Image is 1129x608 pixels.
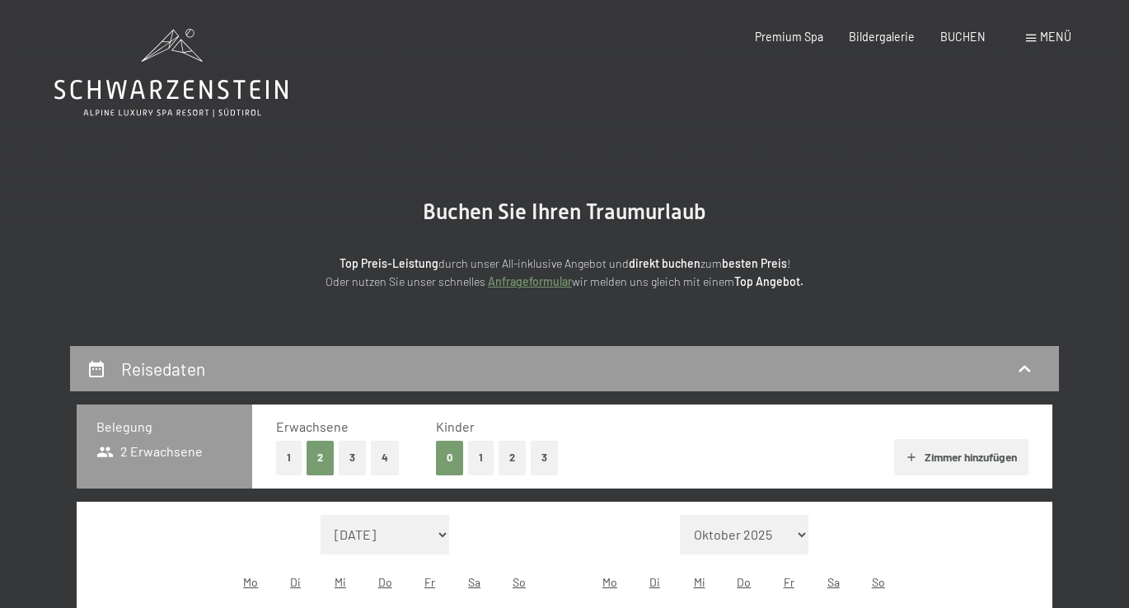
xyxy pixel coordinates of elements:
span: Kinder [436,419,475,434]
strong: besten Preis [722,256,787,270]
button: 2 [307,441,334,475]
abbr: Freitag [784,575,794,589]
abbr: Freitag [424,575,435,589]
abbr: Donnerstag [378,575,392,589]
abbr: Donnerstag [737,575,751,589]
h2: Reisedaten [121,358,205,379]
abbr: Sonntag [513,575,526,589]
abbr: Samstag [827,575,840,589]
abbr: Montag [243,575,258,589]
a: Anfrageformular [488,274,572,288]
span: Erwachsene [276,419,349,434]
span: Buchen Sie Ihren Traumurlaub [423,199,706,224]
button: 3 [531,441,558,475]
abbr: Dienstag [290,575,301,589]
h3: Belegung [96,418,232,436]
button: 0 [436,441,463,475]
a: Bildergalerie [849,30,915,44]
button: 4 [371,441,399,475]
abbr: Samstag [468,575,480,589]
button: 3 [339,441,366,475]
button: 2 [499,441,526,475]
button: 1 [276,441,302,475]
abbr: Mittwoch [335,575,346,589]
span: 2 Erwachsene [96,442,203,461]
a: BUCHEN [940,30,986,44]
abbr: Montag [602,575,617,589]
abbr: Mittwoch [694,575,705,589]
button: Zimmer hinzufügen [894,439,1028,475]
p: durch unser All-inklusive Angebot und zum ! Oder nutzen Sie unser schnelles wir melden uns gleich... [202,255,927,292]
abbr: Sonntag [872,575,885,589]
a: Premium Spa [755,30,823,44]
strong: Top Angebot. [734,274,803,288]
strong: direkt buchen [629,256,700,270]
strong: Top Preis-Leistung [340,256,438,270]
button: 1 [468,441,494,475]
span: Menü [1040,30,1071,44]
abbr: Dienstag [649,575,660,589]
